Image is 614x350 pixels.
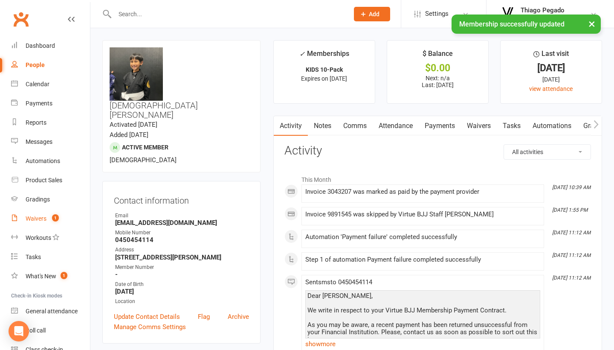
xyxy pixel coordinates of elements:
[26,119,46,126] div: Reports
[284,144,591,157] h3: Activity
[419,116,461,136] a: Payments
[373,116,419,136] a: Attendance
[305,338,540,350] a: show more
[26,254,41,260] div: Tasks
[369,11,379,17] span: Add
[354,7,390,21] button: Add
[305,256,540,263] div: Step 1 of automation Payment failure completed successfully
[110,47,163,101] img: image1730096093.png
[452,15,601,34] div: Membership successfully updated
[228,312,249,322] a: Archive
[11,209,90,228] a: Waivers 1
[26,308,78,315] div: General attendance
[26,157,60,164] div: Automations
[552,207,588,213] i: [DATE] 1:55 PM
[26,273,56,280] div: What's New
[11,55,90,75] a: People
[299,48,349,64] div: Memberships
[305,233,540,241] div: Automation 'Payment failure' completed successfully
[26,42,55,49] div: Dashboard
[425,4,449,23] span: Settings
[115,236,249,244] strong: 0450454114
[26,81,49,87] div: Calendar
[529,85,573,92] a: view attendance
[26,100,52,107] div: Payments
[305,278,372,286] span: Sent sms to 0450454114
[26,138,52,145] div: Messages
[274,116,308,136] a: Activity
[306,66,343,73] strong: KIDS 10-Pack
[11,152,90,171] a: Automations
[52,214,59,222] span: 1
[110,47,253,120] h3: [DEMOGRAPHIC_DATA][PERSON_NAME]
[115,297,249,306] div: Location
[115,219,249,227] strong: [EMAIL_ADDRESS][DOMAIN_NAME]
[112,8,343,20] input: Search...
[11,113,90,132] a: Reports
[395,64,481,73] div: $0.00
[115,212,249,220] div: Email
[299,50,305,58] i: ✓
[11,302,90,321] a: General attendance kiosk mode
[521,14,585,22] div: Virtue Brazilian Jiu-Jitsu
[584,15,600,33] button: ×
[305,211,540,218] div: Invoice 9891545 was skipped by Virtue BJJ Staff [PERSON_NAME]
[10,9,32,30] a: Clubworx
[115,263,249,271] div: Member Number
[114,192,249,205] h3: Contact information
[508,64,594,73] div: [DATE]
[11,321,90,340] a: Roll call
[499,6,516,23] img: thumb_image1568934240.png
[26,196,50,203] div: Gradings
[115,246,249,254] div: Address
[11,228,90,248] a: Workouts
[337,116,373,136] a: Comms
[114,322,186,332] a: Manage Comms Settings
[26,177,62,184] div: Product Sales
[461,116,497,136] a: Waivers
[115,271,249,278] strong: -
[26,61,45,68] div: People
[26,234,51,241] div: Workouts
[26,327,46,334] div: Roll call
[301,75,347,82] span: Expires on [DATE]
[115,288,249,295] strong: [DATE]
[110,156,177,164] span: [DEMOGRAPHIC_DATA]
[114,312,180,322] a: Update Contact Details
[395,75,481,88] p: Next: n/a Last: [DATE]
[11,132,90,152] a: Messages
[508,75,594,84] div: [DATE]
[11,171,90,190] a: Product Sales
[527,116,577,136] a: Automations
[497,116,527,136] a: Tasks
[11,267,90,286] a: What's New1
[305,188,540,195] div: Invoice 3043207 was marked as paid by the payment provider
[284,171,591,184] li: This Month
[11,190,90,209] a: Gradings
[11,248,90,267] a: Tasks
[11,94,90,113] a: Payments
[552,230,591,236] i: [DATE] 11:12 AM
[521,6,585,14] div: Thiago Pegado
[533,48,569,64] div: Last visit
[308,116,337,136] a: Notes
[115,229,249,237] div: Mobile Number
[11,75,90,94] a: Calendar
[115,280,249,289] div: Date of Birth
[552,275,591,281] i: [DATE] 11:12 AM
[115,254,249,261] strong: [STREET_ADDRESS][PERSON_NAME]
[26,215,46,222] div: Waivers
[11,36,90,55] a: Dashboard
[198,312,210,322] a: Flag
[110,131,148,139] time: Added [DATE]
[9,321,29,341] div: Open Intercom Messenger
[110,121,157,128] time: Activated [DATE]
[122,144,168,151] span: Active member
[61,272,67,279] span: 1
[423,48,453,64] div: $ Balance
[552,184,591,190] i: [DATE] 10:39 AM
[552,252,591,258] i: [DATE] 11:12 AM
